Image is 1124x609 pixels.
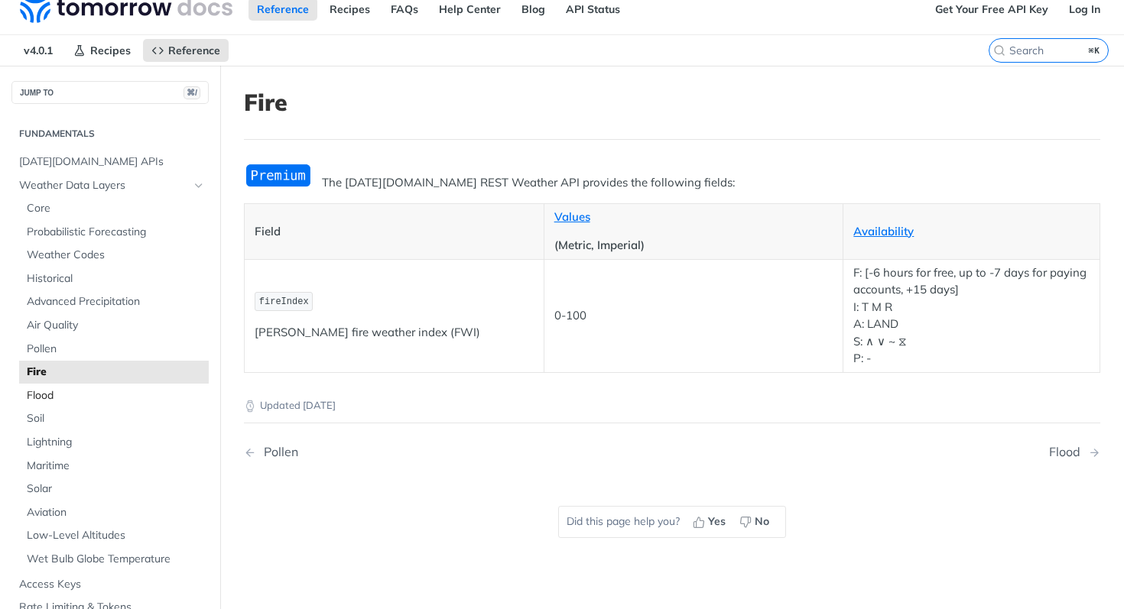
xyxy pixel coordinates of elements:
p: F: [-6 hours for free, up to -7 days for paying accounts, +15 days] I: T M R A: LAND S: ∧ ∨ ~ ⧖ P: - [853,264,1090,368]
kbd: ⌘K [1085,43,1104,58]
a: Values [554,209,590,224]
span: fireIndex [259,296,309,307]
span: Advanced Precipitation [27,294,205,309]
a: Access Keys [11,573,209,596]
a: Wet Bulb Globe Temperature [19,548,209,571]
a: Fire [19,361,209,384]
a: Lightning [19,431,209,454]
a: Historical [19,267,209,290]
span: Lightning [27,435,205,450]
a: Air Quality [19,314,209,337]
a: Core [19,197,209,220]
a: Soil [19,407,209,430]
span: Fire [27,364,205,380]
nav: Pagination Controls [244,429,1100,475]
span: Soil [27,411,205,426]
span: Low-Level Altitudes [27,528,205,543]
span: Solar [27,481,205,497]
h2: Fundamentals [11,127,209,141]
span: Reference [168,44,220,57]
a: Reference [143,39,229,62]
a: Maritime [19,455,209,478]
a: Weather Codes [19,244,209,267]
a: Recipes [65,39,139,62]
button: JUMP TO⌘/ [11,81,209,104]
button: No [734,510,778,533]
p: Updated [DATE] [244,398,1100,413]
span: Access Keys [19,577,205,592]
p: 0-100 [554,307,833,325]
button: Yes [687,510,734,533]
a: [DATE][DOMAIN_NAME] APIs [11,151,209,173]
span: Yes [708,513,726,530]
a: Solar [19,478,209,500]
a: Next Page: Flood [1049,445,1100,459]
div: Did this page help you? [558,506,786,538]
span: Maritime [27,458,205,474]
button: Hide subpages for Weather Data Layers [193,180,205,192]
div: Pollen [256,445,298,459]
a: Weather Data LayersHide subpages for Weather Data Layers [11,174,209,197]
span: Weather Data Layers [19,178,189,193]
span: [DATE][DOMAIN_NAME] APIs [19,154,205,170]
p: [PERSON_NAME] fire weather index (FWI) [255,324,534,342]
span: Pollen [27,342,205,357]
p: (Metric, Imperial) [554,237,833,254]
span: Recipes [90,44,131,57]
span: Probabilistic Forecasting [27,225,205,240]
span: Core [27,201,205,216]
span: Historical [27,271,205,287]
span: Aviation [27,505,205,520]
a: Previous Page: Pollen [244,445,611,459]
span: v4.0.1 [15,39,61,62]
a: Low-Level Altitudes [19,524,209,547]
a: Advanced Precipitation [19,290,209,313]
a: Probabilistic Forecasting [19,221,209,244]
span: No [755,513,769,530]
h1: Fire [244,89,1100,116]
div: Flood [1049,445,1088,459]
span: Flood [27,388,205,403]
span: Air Quality [27,318,205,333]
a: Pollen [19,338,209,361]
span: Wet Bulb Globe Temperature [27,552,205,567]
p: The [DATE][DOMAIN_NAME] REST Weather API provides the following fields: [244,174,1100,192]
a: Aviation [19,501,209,524]
a: Flood [19,384,209,407]
span: ⌘/ [184,86,200,99]
p: Field [255,223,534,241]
span: Weather Codes [27,248,205,263]
a: Availability [853,224,914,238]
svg: Search [993,44,1005,57]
